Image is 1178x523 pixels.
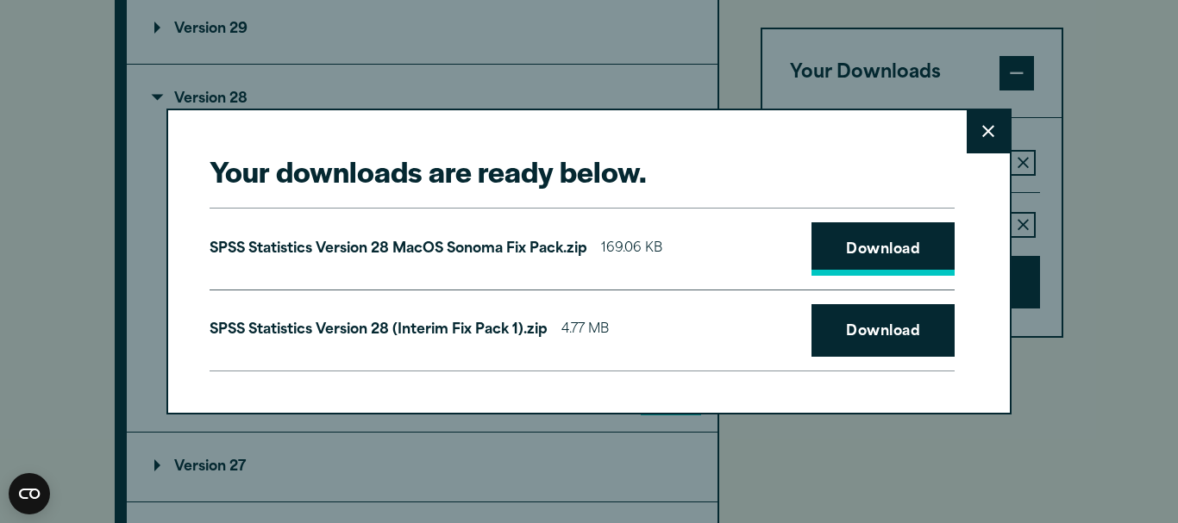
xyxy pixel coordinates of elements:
p: SPSS Statistics Version 28 (Interim Fix Pack 1).zip [210,318,548,343]
h2: Your downloads are ready below. [210,152,955,190]
a: Download [811,222,955,276]
a: Download [811,304,955,358]
p: SPSS Statistics Version 28 MacOS Sonoma Fix Pack.zip [210,237,587,262]
span: 4.77 MB [561,318,609,343]
span: 169.06 KB [601,237,662,262]
button: Open CMP widget [9,473,50,514]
